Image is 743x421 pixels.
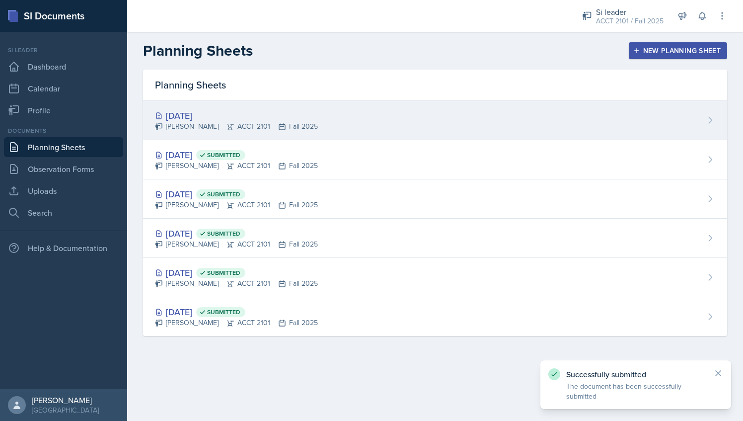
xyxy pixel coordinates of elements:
a: Profile [4,100,123,120]
div: [PERSON_NAME] ACCT 2101 Fall 2025 [155,278,318,289]
div: Help & Documentation [4,238,123,258]
div: New Planning Sheet [635,47,721,55]
p: Successfully submitted [566,369,705,379]
p: The document has been successfully submitted [566,381,705,401]
div: [PERSON_NAME] ACCT 2101 Fall 2025 [155,121,318,132]
a: [DATE] Submitted [PERSON_NAME]ACCT 2101Fall 2025 [143,258,727,297]
div: Documents [4,126,123,135]
a: Dashboard [4,57,123,77]
a: [DATE] Submitted [PERSON_NAME]ACCT 2101Fall 2025 [143,219,727,258]
div: [PERSON_NAME] ACCT 2101 Fall 2025 [155,161,318,171]
span: Submitted [207,190,240,198]
div: Si leader [596,6,664,18]
div: Planning Sheets [143,70,727,101]
a: Search [4,203,123,223]
div: [DATE] [155,148,318,162]
div: Si leader [4,46,123,55]
span: Submitted [207,230,240,238]
a: [DATE] [PERSON_NAME]ACCT 2101Fall 2025 [143,101,727,140]
div: [PERSON_NAME] [32,395,99,405]
div: [DATE] [155,266,318,279]
div: [DATE] [155,305,318,319]
button: New Planning Sheet [629,42,727,59]
a: Observation Forms [4,159,123,179]
a: [DATE] Submitted [PERSON_NAME]ACCT 2101Fall 2025 [143,140,727,179]
span: Submitted [207,151,240,159]
span: Submitted [207,308,240,316]
div: [PERSON_NAME] ACCT 2101 Fall 2025 [155,200,318,210]
span: Submitted [207,269,240,277]
div: [PERSON_NAME] ACCT 2101 Fall 2025 [155,318,318,328]
a: [DATE] Submitted [PERSON_NAME]ACCT 2101Fall 2025 [143,179,727,219]
div: [GEOGRAPHIC_DATA] [32,405,99,415]
div: [DATE] [155,109,318,122]
div: [DATE] [155,227,318,240]
a: Planning Sheets [4,137,123,157]
h2: Planning Sheets [143,42,253,60]
a: [DATE] Submitted [PERSON_NAME]ACCT 2101Fall 2025 [143,297,727,336]
a: Uploads [4,181,123,201]
div: [DATE] [155,187,318,201]
a: Calendar [4,79,123,98]
div: ACCT 2101 / Fall 2025 [596,16,664,26]
div: [PERSON_NAME] ACCT 2101 Fall 2025 [155,239,318,250]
